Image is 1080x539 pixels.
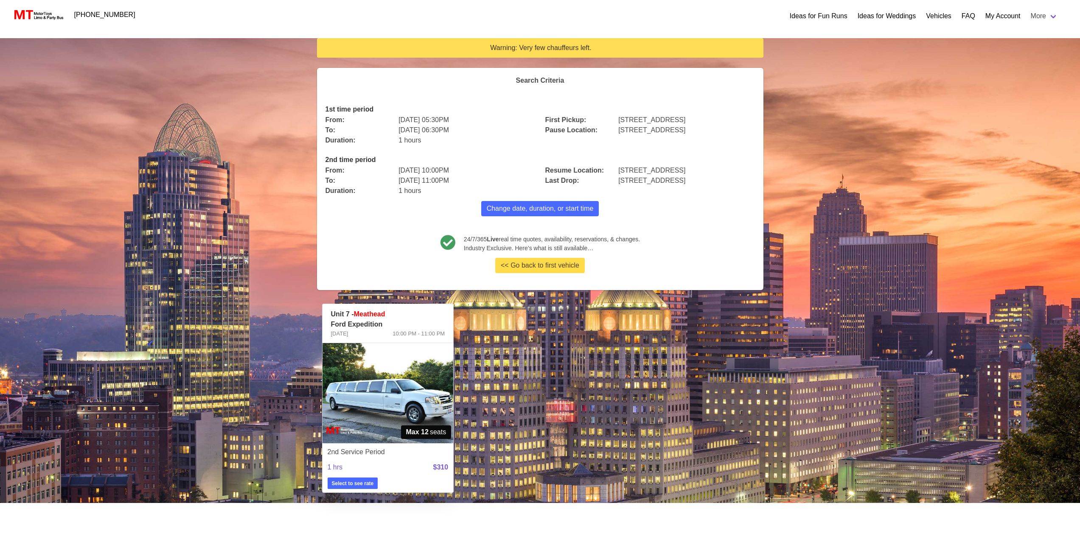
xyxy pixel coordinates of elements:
div: Warning: Very few chauffeurs left. [324,43,758,53]
strong: Max 12 [406,427,429,437]
a: Ideas for Weddings [858,11,916,21]
div: [DATE] 11:00PM [393,170,540,186]
b: Last Drop: [545,177,579,184]
b: Duration: [325,187,356,194]
div: 1 hours [393,181,540,196]
div: [DATE] 05:30PM [393,110,540,125]
div: 1 hours [393,130,540,145]
img: 07%2001.jpg [323,343,454,443]
span: 1 hrs [328,457,374,478]
button: << Go back to first vehicle [495,258,585,273]
b: Resume Location: [545,167,604,174]
span: << Go back to first vehicle [501,260,579,271]
b: To: [325,177,336,184]
div: [DATE] 10:00PM [393,160,540,176]
p: Ford Expedition [331,319,445,330]
b: To: [325,126,336,134]
p: Unit 7 - [331,309,445,319]
a: [PHONE_NUMBER] [69,6,140,23]
span: Industry Exclusive. Here’s what is still available… [464,244,640,253]
div: [STREET_ADDRESS] [613,110,760,125]
span: Meathead [354,310,385,318]
b: Live [487,236,499,243]
span: 2nd Service Period [328,447,385,457]
div: [STREET_ADDRESS] [613,160,760,176]
strong: $310 [433,464,449,471]
a: My Account [985,11,1021,21]
span: 24/7/365 real time quotes, availability, reservations, & changes. [464,235,640,244]
b: Pause Location: [545,126,598,134]
div: [DATE] 06:30PM [393,120,540,135]
b: From: [325,116,345,123]
button: Change date, duration, or start time [481,201,599,216]
h4: 2nd time period [325,156,755,164]
a: Vehicles [926,11,951,21]
img: MotorToys Logo [12,9,64,21]
b: Duration: [325,137,356,144]
span: [DATE] [331,330,348,338]
span: Change date, duration, or start time [487,204,594,214]
h4: Search Criteria [325,76,755,84]
span: seats [401,425,452,439]
div: [STREET_ADDRESS] [613,170,760,186]
a: More [1026,8,1063,25]
b: First Pickup: [545,116,586,123]
b: From: [325,167,345,174]
span: 10:00 PM - 11:00 PM [393,330,445,338]
div: [STREET_ADDRESS] [613,120,760,135]
a: Ideas for Fun Runs [790,11,847,21]
strong: Select to see rate [332,480,374,487]
a: FAQ [962,11,975,21]
h4: 1st time period [325,105,755,113]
